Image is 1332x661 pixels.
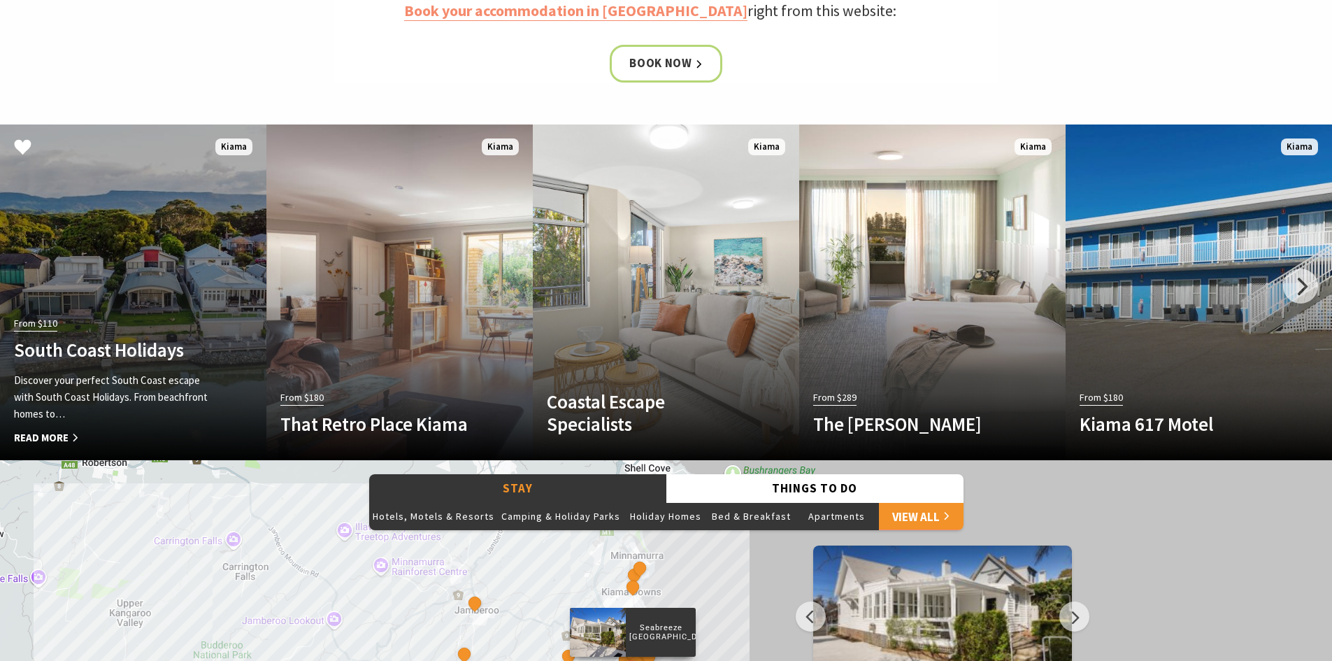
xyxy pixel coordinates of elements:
[14,372,213,422] p: Discover your perfect South Coast escape with South Coast Holidays. From beachfront homes to…
[748,138,785,156] span: Kiama
[369,474,666,503] button: Stay
[1015,138,1052,156] span: Kiama
[626,620,696,643] p: Seabreeze [GEOGRAPHIC_DATA]
[14,429,213,446] span: Read More
[266,125,533,460] a: From $180 That Retro Place Kiama Kiama
[280,413,479,435] h4: That Retro Place Kiama
[879,502,964,530] a: View All
[533,125,799,460] a: Another Image Used Coastal Escape Specialists Kiama
[1080,413,1278,435] h4: Kiama 617 Motel
[466,594,484,612] button: See detail about Jamberoo Pub and Saleyard Motel
[1066,125,1332,460] a: From $180 Kiama 617 Motel Kiama
[813,390,857,406] span: From $289
[794,502,879,530] button: Apartments
[369,502,498,530] button: Hotels, Motels & Resorts
[1080,390,1123,406] span: From $180
[813,413,1012,435] h4: The [PERSON_NAME]
[623,577,641,595] button: See detail about Casa Mar Azul
[498,502,624,530] button: Camping & Holiday Parks
[14,339,213,361] h4: South Coast Holidays
[280,390,324,406] span: From $180
[1059,602,1089,632] button: Next
[547,390,745,436] h4: Coastal Escape Specialists
[610,45,722,82] a: Book now
[624,502,708,530] button: Holiday Homes
[482,138,519,156] span: Kiama
[799,125,1066,460] a: From $289 The [PERSON_NAME] Kiama
[14,315,57,332] span: From $110
[708,502,794,530] button: Bed & Breakfast
[404,1,747,21] a: Book your accommodation in [GEOGRAPHIC_DATA]
[215,138,252,156] span: Kiama
[1281,138,1318,156] span: Kiama
[796,602,826,632] button: Previous
[631,559,649,577] button: See detail about Beach House on Johnson
[666,474,964,503] button: Things To Do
